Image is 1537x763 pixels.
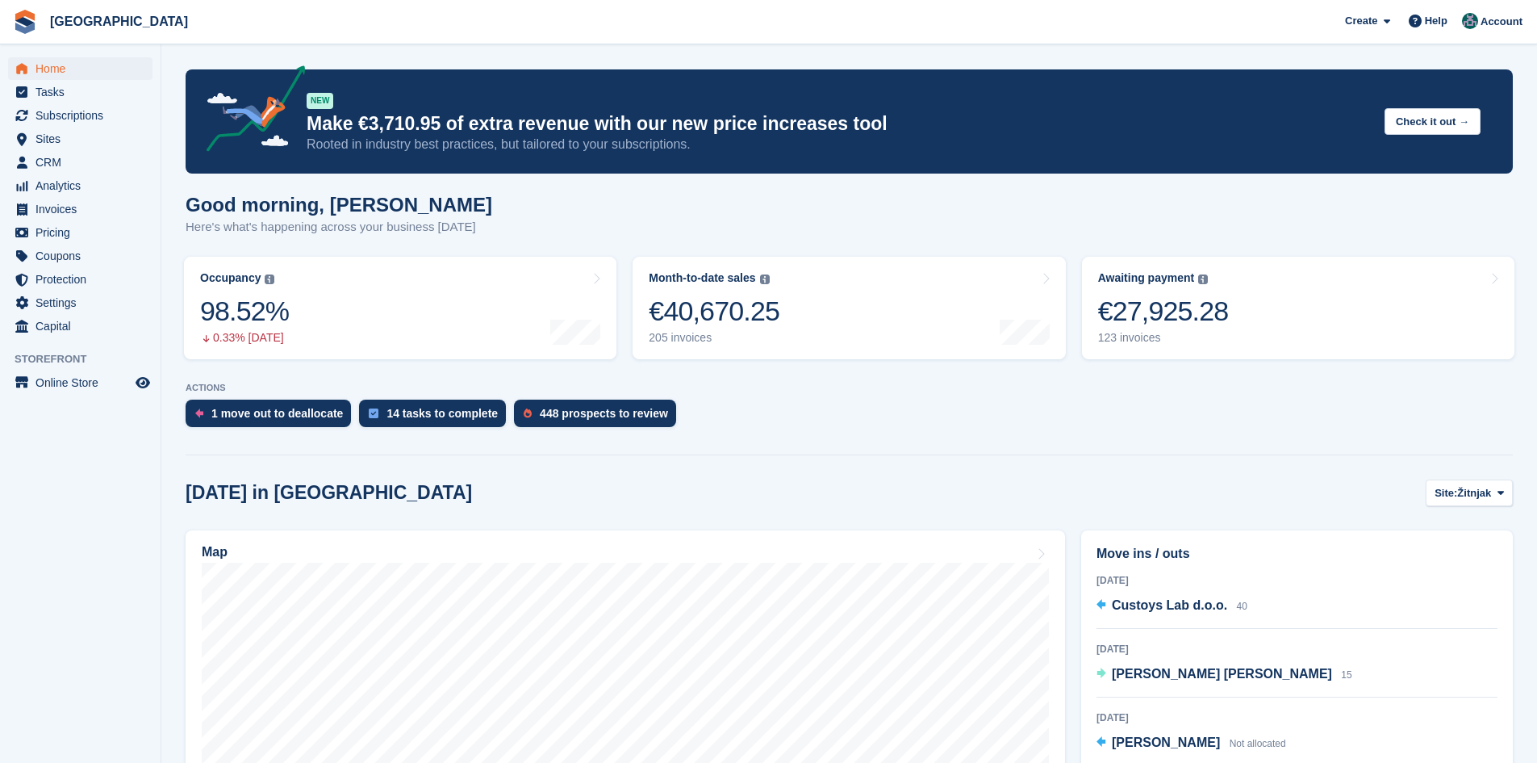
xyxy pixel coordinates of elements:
[8,104,152,127] a: menu
[633,257,1065,359] a: Month-to-date sales €40,670.25 205 invoices
[36,291,132,314] span: Settings
[1098,271,1195,285] div: Awaiting payment
[133,373,152,392] a: Preview store
[1457,485,1491,501] span: Žitnjak
[1237,601,1247,612] span: 40
[36,268,132,291] span: Protection
[1096,664,1352,685] a: [PERSON_NAME] [PERSON_NAME] 15
[8,221,152,244] a: menu
[200,295,289,328] div: 98.52%
[8,268,152,291] a: menu
[1096,711,1497,725] div: [DATE]
[1425,13,1447,29] span: Help
[649,331,779,345] div: 205 invoices
[186,482,472,504] h2: [DATE] in [GEOGRAPHIC_DATA]
[1098,331,1229,345] div: 123 invoices
[193,65,306,157] img: price-adjustments-announcement-icon-8257ccfd72463d97f412b2fc003d46551f7dbcb40ab6d574587a9cd5c0d94...
[265,275,274,284] img: icon-info-grey-7440780725fd019a000dd9b08b2336e03edf1995a4989e88bcd33f0948082b44.svg
[8,151,152,174] a: menu
[195,409,203,418] img: move_outs_to_deallocate_icon-f764333ba52eb49d3ac5e1228854f67142a1ed5810a6f6cc68b1a99e826820c5.svg
[36,128,132,150] span: Sites
[36,81,132,103] span: Tasks
[524,409,532,418] img: prospect-51fa495bee0391a8d652442698ab0144808aea92771e9ea1ae160a38d050c398.svg
[1345,13,1377,29] span: Create
[36,221,132,244] span: Pricing
[1096,642,1497,656] div: [DATE]
[200,271,261,285] div: Occupancy
[649,295,779,328] div: €40,670.25
[202,545,228,560] h2: Map
[1112,667,1332,681] span: [PERSON_NAME] [PERSON_NAME]
[8,245,152,267] a: menu
[1096,596,1247,617] a: Custoys Lab d.o.o. 40
[1112,736,1220,749] span: [PERSON_NAME]
[15,351,161,367] span: Storefront
[649,271,755,285] div: Month-to-date sales
[186,218,492,237] p: Here's what's happening across your business [DATE]
[1096,733,1286,754] a: [PERSON_NAME] Not allocated
[386,407,498,420] div: 14 tasks to complete
[36,151,132,174] span: CRM
[8,81,152,103] a: menu
[1426,480,1513,506] button: Site: Žitnjak
[1112,598,1227,612] span: Custoys Lab d.o.o.
[184,257,616,359] a: Occupancy 98.52% 0.33% [DATE]
[8,198,152,220] a: menu
[36,198,132,220] span: Invoices
[1082,257,1514,359] a: Awaiting payment €27,925.28 123 invoices
[1096,544,1497,564] h2: Move ins / outs
[369,409,378,418] img: task-75834270c22a3079a89374b754ae025e5fb1db73e45f91037f5363f120a921f8.svg
[36,174,132,197] span: Analytics
[8,315,152,337] a: menu
[1435,485,1457,501] span: Site:
[540,407,668,420] div: 448 prospects to review
[1096,573,1497,588] div: [DATE]
[186,194,492,216] h1: Good morning, [PERSON_NAME]
[36,371,132,394] span: Online Store
[359,400,514,435] a: 14 tasks to complete
[36,104,132,127] span: Subscriptions
[200,331,289,345] div: 0.33% [DATE]
[1481,14,1522,30] span: Account
[8,291,152,314] a: menu
[36,57,132,80] span: Home
[1385,108,1481,135] button: Check it out →
[186,383,1513,393] p: ACTIONS
[1341,669,1351,681] span: 15
[1198,275,1208,284] img: icon-info-grey-7440780725fd019a000dd9b08b2336e03edf1995a4989e88bcd33f0948082b44.svg
[13,10,37,34] img: stora-icon-8386f47178a22dfd0bd8f6a31ec36ba5ce8667c1dd55bd0f319d3a0aa187defe.svg
[211,407,343,420] div: 1 move out to deallocate
[8,128,152,150] a: menu
[8,371,152,394] a: menu
[514,400,684,435] a: 448 prospects to review
[36,245,132,267] span: Coupons
[8,174,152,197] a: menu
[307,93,333,109] div: NEW
[1098,295,1229,328] div: €27,925.28
[1230,738,1286,749] span: Not allocated
[8,57,152,80] a: menu
[36,315,132,337] span: Capital
[186,400,359,435] a: 1 move out to deallocate
[1462,13,1478,29] img: Željko Gobac
[44,8,194,35] a: [GEOGRAPHIC_DATA]
[307,112,1372,136] p: Make €3,710.95 of extra revenue with our new price increases tool
[760,275,770,284] img: icon-info-grey-7440780725fd019a000dd9b08b2336e03edf1995a4989e88bcd33f0948082b44.svg
[307,136,1372,153] p: Rooted in industry best practices, but tailored to your subscriptions.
